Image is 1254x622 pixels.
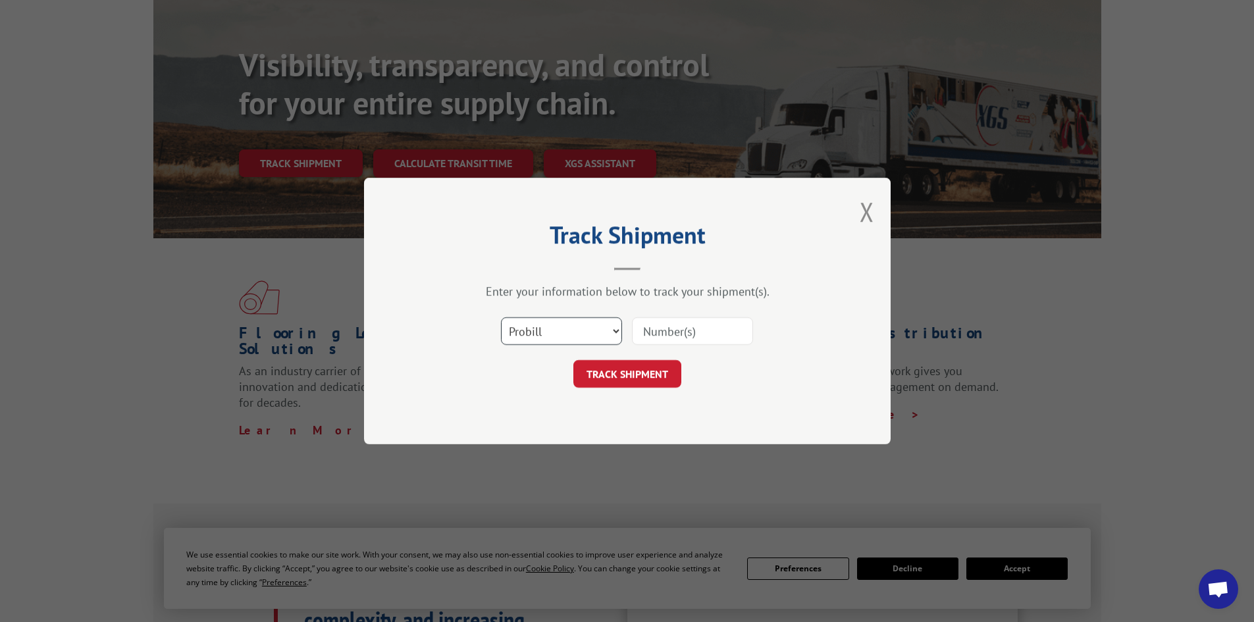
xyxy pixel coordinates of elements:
[1199,569,1238,609] div: Open chat
[860,194,874,229] button: Close modal
[430,226,825,251] h2: Track Shipment
[632,317,753,345] input: Number(s)
[430,284,825,299] div: Enter your information below to track your shipment(s).
[573,360,681,388] button: TRACK SHIPMENT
